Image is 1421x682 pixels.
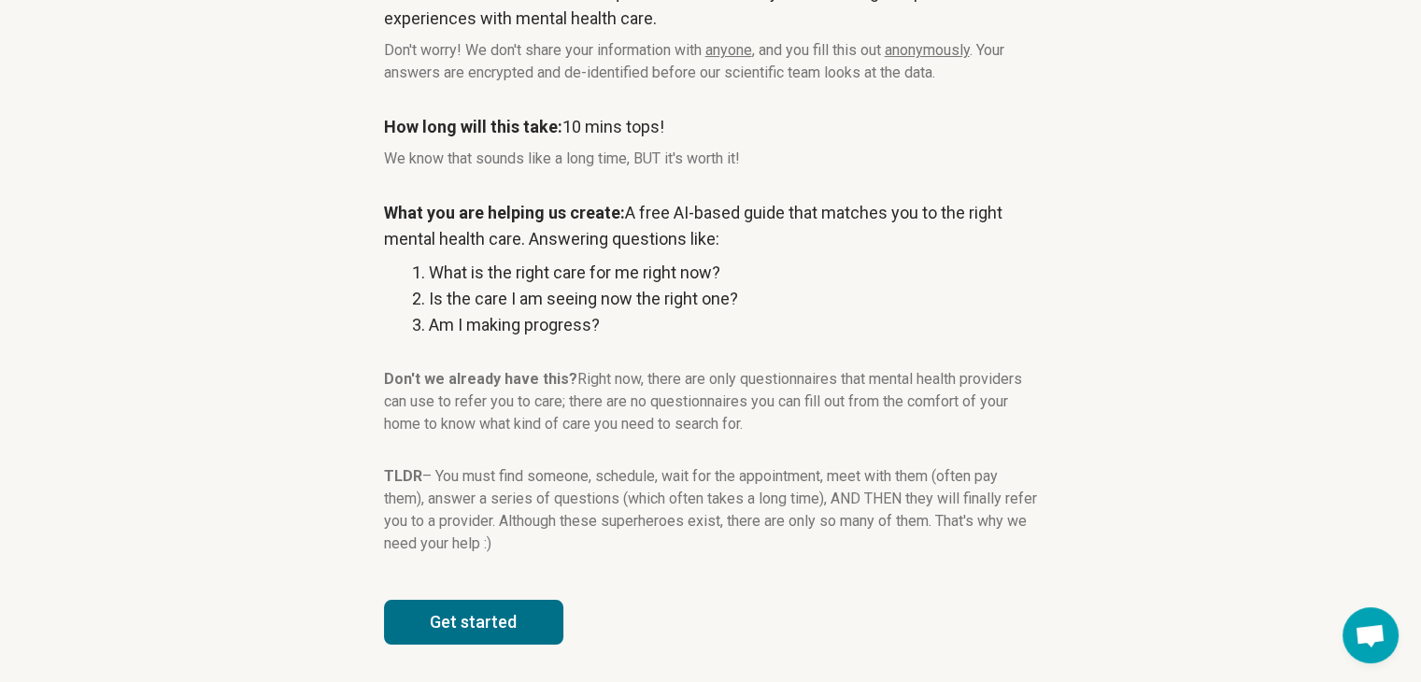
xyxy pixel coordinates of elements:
span: anyone [705,41,752,59]
p: A free AI-based guide that matches you to the right mental health care. Answering questions like: [384,200,1038,252]
button: Get started [384,600,563,645]
p: Don't worry! We don't share your information with , and you fill this out . Your answers are encr... [384,39,1038,84]
strong: TLDR [384,467,422,485]
strong: What you are helping us create: [384,203,625,222]
p: – You must find someone, schedule, wait for the appointment, meet with them (often pay them), ans... [384,465,1038,555]
li: Is the care I am seeing now the right one? [429,286,1038,312]
li: What is the right care for me right now? [429,260,1038,286]
strong: How long will this take: [384,117,562,136]
p: Right now, there are only questionnaires that mental health providers can use to refer you to car... [384,368,1038,435]
span: anonymously [885,41,970,59]
li: Am I making progress? [429,312,1038,338]
div: Open chat [1343,607,1399,663]
strong: Don't we already have this? [384,370,577,388]
p: 10 mins tops! [384,114,1038,140]
p: We know that sounds like a long time, BUT it's worth it! [384,148,1038,170]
